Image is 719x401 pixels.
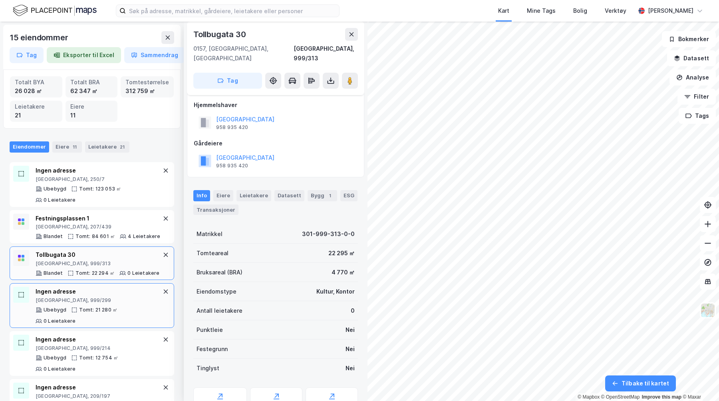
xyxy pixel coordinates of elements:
[36,383,161,392] div: Ingen adresse
[124,47,185,63] button: Sammendrag
[44,366,75,372] div: 0 Leietakere
[36,345,161,351] div: [GEOGRAPHIC_DATA], 999/214
[346,344,355,354] div: Nei
[44,318,75,324] div: 0 Leietakere
[274,190,304,201] div: Datasett
[15,78,58,87] div: Totalt BYA
[70,78,113,87] div: Totalt BRA
[340,190,358,201] div: ESG
[128,233,160,240] div: 4 Leietakere
[302,229,355,239] div: 301-999-313-0-0
[70,111,113,120] div: 11
[213,190,233,201] div: Eiere
[44,233,63,240] div: Blandet
[197,287,236,296] div: Eiendomstype
[194,100,358,110] div: Hjemmelshaver
[44,197,75,203] div: 0 Leietakere
[667,50,716,66] button: Datasett
[677,89,716,105] button: Filter
[346,363,355,373] div: Nei
[36,393,161,399] div: [GEOGRAPHIC_DATA], 209/197
[197,363,219,373] div: Tinglyst
[44,270,63,276] div: Blandet
[193,28,247,41] div: Tollbugata 30
[44,307,66,313] div: Ubebygd
[71,143,79,151] div: 11
[236,190,271,201] div: Leietakere
[197,325,223,335] div: Punktleie
[197,248,228,258] div: Tomteareal
[13,4,97,18] img: logo.f888ab2527a4732fd821a326f86c7f29.svg
[15,111,58,120] div: 21
[47,47,121,63] button: Eksporter til Excel
[578,394,600,400] a: Mapbox
[10,31,70,44] div: 15 eiendommer
[79,355,118,361] div: Tomt: 12 754 ㎡
[193,73,262,89] button: Tag
[70,102,113,111] div: Eiere
[75,270,115,276] div: Tomt: 22 294 ㎡
[332,268,355,277] div: 4 770 ㎡
[197,344,228,354] div: Festegrunn
[36,287,161,296] div: Ingen adresse
[36,224,161,230] div: [GEOGRAPHIC_DATA], 207/439
[197,229,222,239] div: Matrikkel
[79,186,121,192] div: Tomt: 123 053 ㎡
[642,394,681,400] a: Improve this map
[193,190,210,201] div: Info
[326,192,334,200] div: 1
[605,6,626,16] div: Verktøy
[679,108,716,124] button: Tags
[197,306,242,316] div: Antall leietakere
[346,325,355,335] div: Nei
[679,363,719,401] iframe: Chat Widget
[605,375,676,391] button: Tilbake til kartet
[700,303,715,318] img: Z
[36,260,160,267] div: [GEOGRAPHIC_DATA], 999/313
[294,44,358,63] div: [GEOGRAPHIC_DATA], 999/313
[527,6,556,16] div: Mine Tags
[44,355,66,361] div: Ubebygd
[15,87,58,95] div: 26 028 ㎡
[85,141,129,153] div: Leietakere
[36,335,161,344] div: Ingen adresse
[498,6,509,16] div: Kart
[75,233,115,240] div: Tomt: 84 601 ㎡
[125,78,169,87] div: Tomtestørrelse
[70,87,113,95] div: 62 347 ㎡
[36,176,161,183] div: [GEOGRAPHIC_DATA], 250/7
[216,163,248,169] div: 958 935 420
[44,186,66,192] div: Ubebygd
[36,250,160,260] div: Tollbugata 30
[308,190,337,201] div: Bygg
[197,268,242,277] div: Bruksareal (BRA)
[36,297,161,304] div: [GEOGRAPHIC_DATA], 999/299
[125,87,169,95] div: 312 759 ㎡
[316,287,355,296] div: Kultur, Kontor
[601,394,640,400] a: OpenStreetMap
[662,31,716,47] button: Bokmerker
[216,124,248,131] div: 958 935 420
[669,69,716,85] button: Analyse
[10,141,49,153] div: Eiendommer
[679,363,719,401] div: Kontrollprogram for chat
[52,141,82,153] div: Eiere
[126,5,339,17] input: Søk på adresse, matrikkel, gårdeiere, leietakere eller personer
[193,204,238,215] div: Transaksjoner
[193,44,294,63] div: 0157, [GEOGRAPHIC_DATA], [GEOGRAPHIC_DATA]
[194,139,358,148] div: Gårdeiere
[36,214,161,223] div: Festningsplassen 1
[648,6,693,16] div: [PERSON_NAME]
[118,143,126,151] div: 21
[351,306,355,316] div: 0
[36,166,161,175] div: Ingen adresse
[79,307,117,313] div: Tomt: 21 280 ㎡
[328,248,355,258] div: 22 295 ㎡
[127,270,159,276] div: 0 Leietakere
[10,47,44,63] button: Tag
[15,102,58,111] div: Leietakere
[573,6,587,16] div: Bolig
